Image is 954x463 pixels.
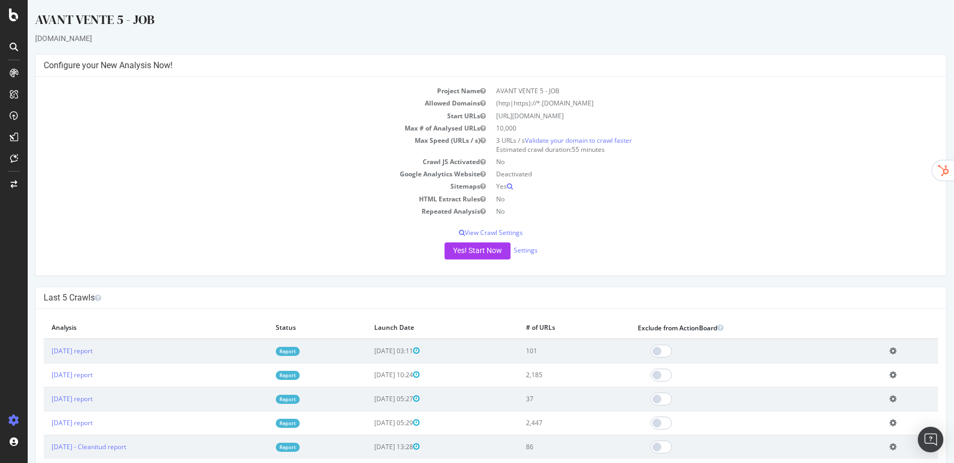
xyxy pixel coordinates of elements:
[248,371,272,380] a: Report
[417,242,483,259] button: Yes! Start Now
[463,168,910,180] td: Deactivated
[16,134,463,156] td: Max Speed (URLs / s)
[248,395,272,404] a: Report
[497,136,604,145] a: Validate your domain to crawl faster
[16,317,240,339] th: Analysis
[248,419,272,428] a: Report
[240,317,339,339] th: Status
[16,60,910,71] h4: Configure your New Analysis Now!
[7,11,919,33] div: AVANT VENTE 5 - JOB
[16,168,463,180] td: Google Analytics Website
[339,317,490,339] th: Launch Date
[16,228,910,237] p: View Crawl Settings
[486,246,510,255] a: Settings
[24,418,65,427] a: [DATE] report
[24,442,98,451] a: [DATE] - Cleanitud report
[24,370,65,379] a: [DATE] report
[463,85,910,97] td: AVANT VENTE 5 - JOB
[24,346,65,355] a: [DATE] report
[16,97,463,109] td: Allowed Domains
[16,293,910,303] h4: Last 5 Crawls
[16,193,463,205] td: HTML Extract Rules
[463,97,910,109] td: (http|https)://*.[DOMAIN_NAME]
[16,110,463,122] td: Start URLs
[248,347,272,356] a: Report
[248,443,272,452] a: Report
[490,363,602,387] td: 2,185
[490,435,602,459] td: 86
[490,411,602,435] td: 2,447
[463,205,910,217] td: No
[463,156,910,168] td: No
[16,85,463,97] td: Project Name
[16,205,463,217] td: Repeated Analysis
[602,317,854,339] th: Exclude from ActionBoard
[347,418,392,427] span: [DATE] 05:29
[16,122,463,134] td: Max # of Analysed URLs
[490,387,602,411] td: 37
[463,122,910,134] td: 10,000
[463,110,910,122] td: [URL][DOMAIN_NAME]
[347,370,392,379] span: [DATE] 10:24
[490,317,602,339] th: # of URLs
[463,193,910,205] td: No
[347,346,392,355] span: [DATE] 03:11
[918,427,943,452] div: Open Intercom Messenger
[463,134,910,156] td: 3 URLs / s Estimated crawl duration:
[16,156,463,168] td: Crawl JS Activated
[16,180,463,192] td: Sitemaps
[490,339,602,363] td: 101
[463,180,910,192] td: Yes
[347,394,392,403] span: [DATE] 05:27
[347,442,392,451] span: [DATE] 13:28
[544,145,577,154] span: 55 minutes
[7,33,919,44] div: [DOMAIN_NAME]
[24,394,65,403] a: [DATE] report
